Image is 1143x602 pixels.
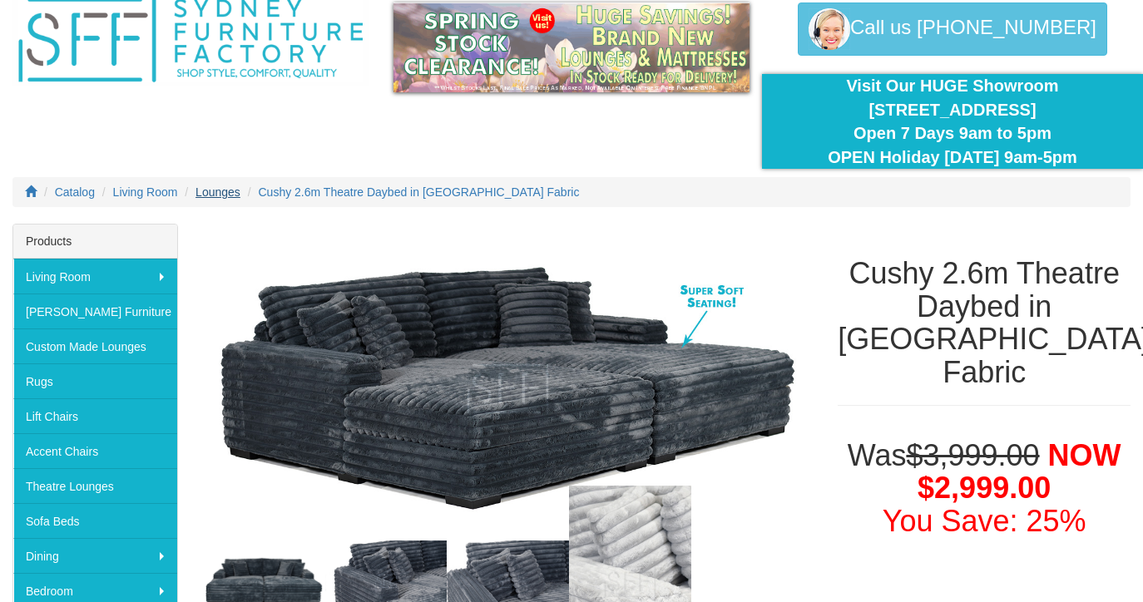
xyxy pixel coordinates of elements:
span: NOW $2,999.00 [918,438,1121,506]
img: spring-sale.gif [393,2,750,92]
del: $3,999.00 [906,438,1039,472]
a: [PERSON_NAME] Furniture [13,294,177,328]
a: Catalog [55,185,95,199]
a: Sofa Beds [13,503,177,538]
a: Rugs [13,363,177,398]
a: Lift Chairs [13,398,177,433]
a: Accent Chairs [13,433,177,468]
a: Living Room [13,259,177,294]
a: Custom Made Lounges [13,328,177,363]
div: Visit Our HUGE Showroom [STREET_ADDRESS] Open 7 Days 9am to 5pm OPEN Holiday [DATE] 9am-5pm [774,74,1131,169]
div: Products [13,225,177,259]
a: Cushy 2.6m Theatre Daybed in [GEOGRAPHIC_DATA] Fabric [259,185,580,199]
a: Living Room [113,185,178,199]
a: Dining [13,538,177,573]
h1: Was [838,439,1131,538]
h1: Cushy 2.6m Theatre Daybed in [GEOGRAPHIC_DATA] Fabric [838,257,1131,388]
a: Theatre Lounges [13,468,177,503]
font: You Save: 25% [883,504,1086,538]
a: Lounges [195,185,240,199]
